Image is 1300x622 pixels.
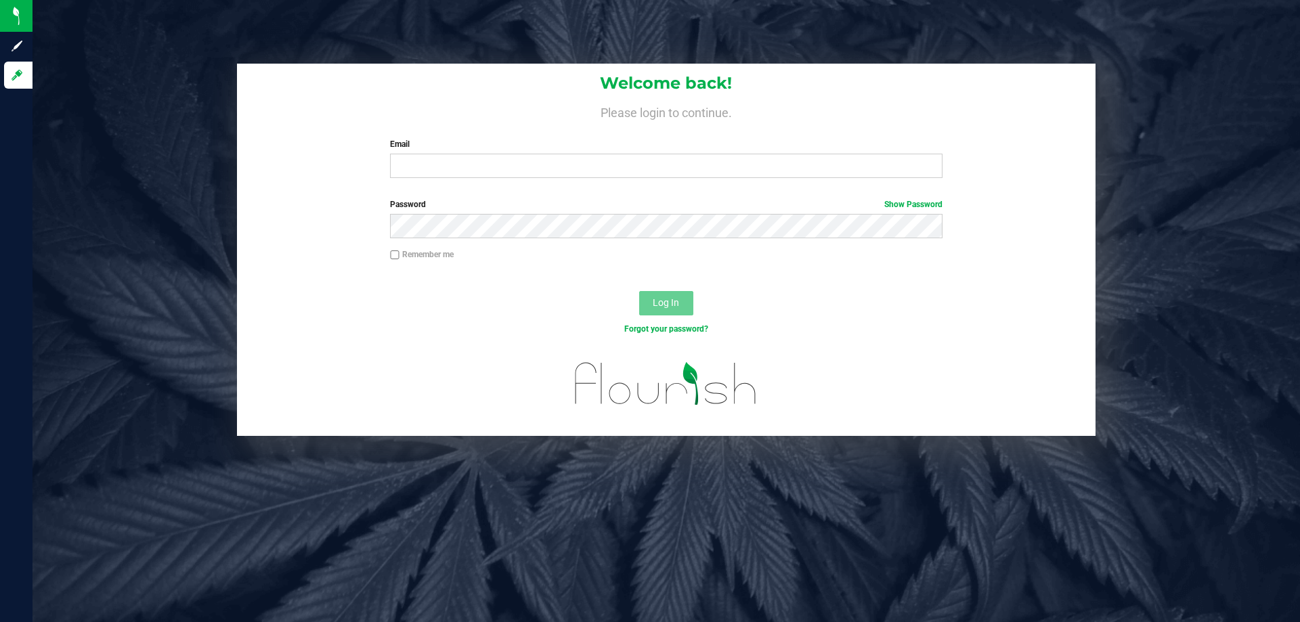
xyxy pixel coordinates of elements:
[559,349,773,418] img: flourish_logo.svg
[390,200,426,209] span: Password
[10,68,24,82] inline-svg: Log in
[10,39,24,53] inline-svg: Sign up
[237,103,1096,119] h4: Please login to continue.
[390,138,942,150] label: Email
[624,324,708,334] a: Forgot your password?
[884,200,942,209] a: Show Password
[390,248,454,261] label: Remember me
[653,297,679,308] span: Log In
[639,291,693,315] button: Log In
[237,74,1096,92] h1: Welcome back!
[390,250,399,260] input: Remember me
